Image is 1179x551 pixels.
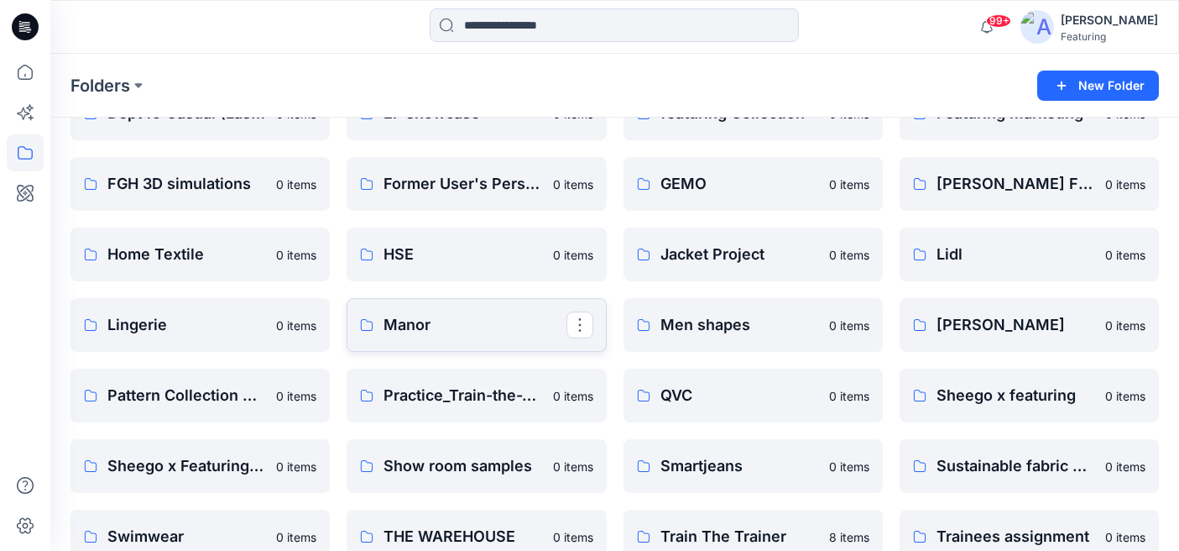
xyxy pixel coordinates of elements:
[829,458,869,475] p: 0 items
[936,384,1095,407] p: Sheego x featuring
[660,525,819,548] p: Train The Trainer
[986,14,1011,28] span: 99+
[900,157,1159,211] a: [PERSON_NAME] Finnland0 items
[623,369,883,422] a: QVC0 items
[70,74,130,97] a: Folders
[276,528,316,546] p: 0 items
[660,243,819,266] p: Jacket Project
[829,387,869,405] p: 0 items
[829,317,869,334] p: 0 items
[70,228,330,281] a: Home Textile0 items
[553,458,593,475] p: 0 items
[1105,246,1145,264] p: 0 items
[553,387,593,405] p: 0 items
[383,313,566,337] p: Manor
[936,313,1095,337] p: [PERSON_NAME]
[70,369,330,422] a: Pattern Collection Venus0 items
[1020,10,1054,44] img: avatar
[936,243,1095,266] p: Lidl
[660,454,819,478] p: Smartjeans
[70,439,330,493] a: Sheego x Featuring (Collaboration)0 items
[276,317,316,334] p: 0 items
[1061,10,1158,30] div: [PERSON_NAME]
[1061,30,1158,43] div: Featuring
[107,313,266,337] p: Lingerie
[829,176,869,193] p: 0 items
[276,458,316,475] p: 0 items
[623,228,883,281] a: Jacket Project0 items
[107,454,266,478] p: Sheego x Featuring (Collaboration)
[107,525,266,548] p: Swimwear
[623,439,883,493] a: Smartjeans0 items
[383,454,542,478] p: Show room samples
[829,246,869,264] p: 0 items
[900,369,1159,422] a: Sheego x featuring0 items
[553,176,593,193] p: 0 items
[107,384,266,407] p: Pattern Collection Venus
[936,454,1095,478] p: Sustainable fabric 3D styles
[900,228,1159,281] a: Lidl0 items
[900,298,1159,352] a: [PERSON_NAME]0 items
[660,384,819,407] p: QVC
[276,246,316,264] p: 0 items
[900,439,1159,493] a: Sustainable fabric 3D styles0 items
[1105,176,1145,193] p: 0 items
[383,172,542,196] p: Former User's Personal Zone
[1105,387,1145,405] p: 0 items
[829,528,869,546] p: 8 items
[70,157,330,211] a: FGH 3D simulations0 items
[623,157,883,211] a: GEMO0 items
[1105,317,1145,334] p: 0 items
[383,384,542,407] p: Practice_Train-the-Trainer
[347,228,606,281] a: HSE0 items
[1037,71,1159,101] button: New Folder
[107,172,266,196] p: FGH 3D simulations
[660,172,819,196] p: GEMO
[383,243,542,266] p: HSE
[623,298,883,352] a: Men shapes0 items
[107,243,266,266] p: Home Textile
[1105,458,1145,475] p: 0 items
[347,369,606,422] a: Practice_Train-the-Trainer0 items
[276,176,316,193] p: 0 items
[1105,528,1145,546] p: 0 items
[347,439,606,493] a: Show room samples0 items
[936,525,1095,548] p: Trainees assignment
[553,528,593,546] p: 0 items
[347,298,606,352] a: Manor
[553,246,593,264] p: 0 items
[383,525,542,548] p: THE WAREHOUSE
[276,387,316,405] p: 0 items
[70,298,330,352] a: Lingerie0 items
[660,313,819,337] p: Men shapes
[347,157,606,211] a: Former User's Personal Zone0 items
[936,172,1095,196] p: [PERSON_NAME] Finnland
